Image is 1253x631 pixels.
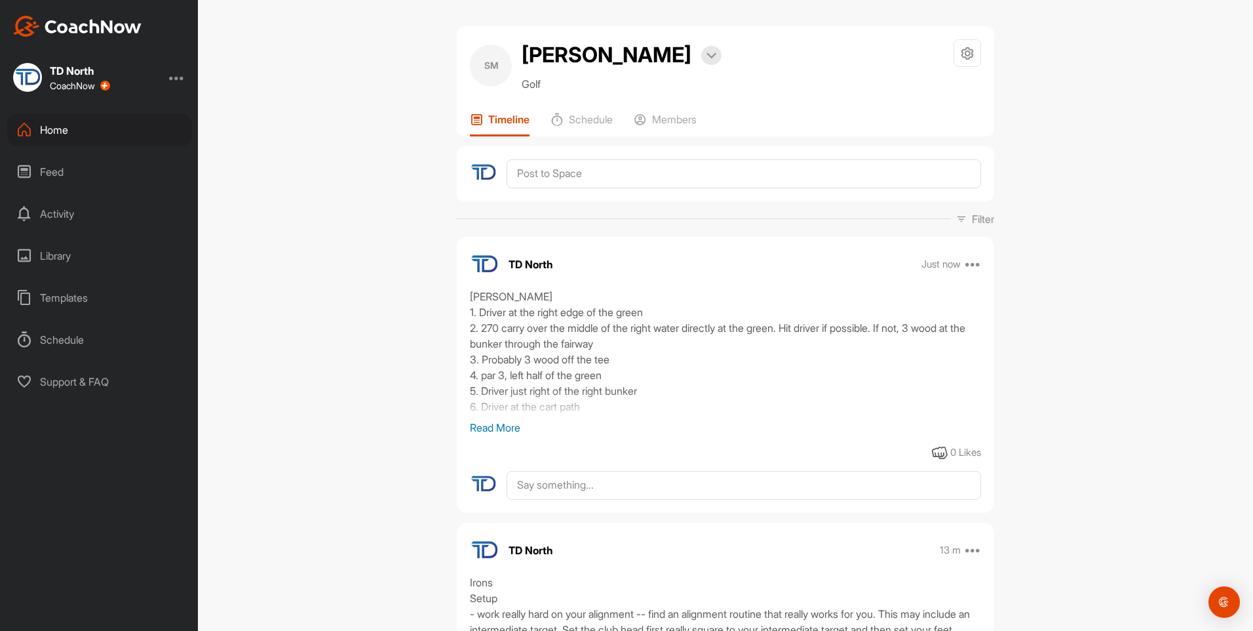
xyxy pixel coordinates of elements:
div: Schedule [7,323,192,356]
p: Members [652,113,697,126]
img: avatar [470,471,497,498]
img: CoachNow [13,16,142,37]
div: Support & FAQ [7,365,192,398]
p: Schedule [569,113,613,126]
img: avatar [470,250,499,279]
p: TD North [509,256,553,272]
img: arrow-down [706,52,716,59]
p: Timeline [488,113,530,126]
div: CoachNow [50,81,110,91]
img: avatar [470,159,497,186]
p: Just now [921,258,961,271]
h2: [PERSON_NAME] [522,39,691,71]
div: Feed [7,155,192,188]
div: Home [7,113,192,146]
p: 13 m [940,544,961,557]
div: Activity [7,197,192,230]
div: Open Intercom Messenger [1208,586,1240,618]
div: Templates [7,281,192,314]
div: TD North [50,66,110,76]
p: Read More [470,420,981,436]
img: square_a2c626d8416b12200a2ebc46ed2e55fa.jpg [13,63,42,92]
p: Golf [522,76,722,92]
div: Library [7,239,192,272]
div: 0 Likes [950,445,981,460]
p: TD North [509,542,553,558]
p: Filter [972,211,994,227]
img: avatar [470,536,499,565]
div: [PERSON_NAME] 1. Driver at the right edge of the green 2. 270 carry over the middle of the right ... [470,289,981,420]
div: SM [470,45,512,87]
